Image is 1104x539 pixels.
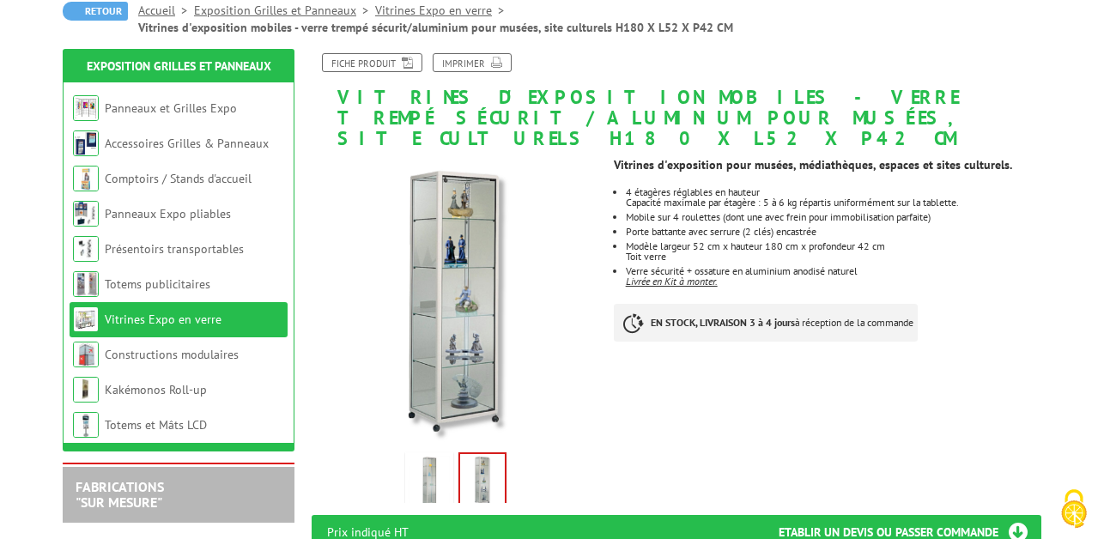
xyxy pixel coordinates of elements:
p: à réception de la commande [614,304,918,342]
p: Verre sécurité + ossature en aluminium anodisé naturel [626,266,1041,276]
a: Imprimer [433,53,512,72]
p: Toit verre [626,251,1041,262]
li: Porte battante avec serrure (2 clés) encastrée [626,227,1041,237]
div: 4 étagères réglables en hauteur [626,187,1041,197]
a: Retour [63,2,128,21]
li: Mobile sur 4 roulettes (dont une avec frein pour immobilisation parfaite) [626,212,1041,222]
img: Constructions modulaires [73,342,99,367]
a: Panneaux Expo pliables [105,206,231,221]
a: Fiche produit [322,53,422,72]
img: Accessoires Grilles & Panneaux [73,130,99,156]
img: Totems publicitaires [73,271,99,297]
img: 222062_vitrine_verre_roulettes.jpg [409,456,450,509]
a: Vitrines Expo en verre [375,3,511,18]
a: Totems publicitaires [105,276,210,292]
div: Capacité maximale par étagère : 5 à 6 kg répartis uniformément sur la tablette. [626,197,1041,208]
a: Panneaux et Grilles Expo [105,100,237,116]
img: Totems et Mâts LCD [73,412,99,438]
img: Cookies (fenêtre modale) [1052,488,1095,530]
a: Exposition Grilles et Panneaux [87,58,271,74]
h1: Vitrines d'exposition mobiles - verre trempé sécurit/aluminium pour musées, site culturels H180 X... [299,53,1054,149]
div: Vitrines d'exposition pour musées, médiathèques, espaces et sites culturels. [614,160,1041,170]
a: Accessoires Grilles & Panneaux [105,136,269,151]
img: Présentoirs transportables [73,236,99,262]
u: Livrée en Kit à monter. [626,275,718,288]
img: Panneaux et Grilles Expo [73,95,99,121]
button: Cookies (fenêtre modale) [1044,481,1104,539]
a: Totems et Mâts LCD [105,417,207,433]
a: Accueil [138,3,194,18]
p: Modèle largeur 52 cm x hauteur 180 cm x profondeur 42 cm [626,241,1041,251]
a: Présentoirs transportables [105,241,244,257]
a: FABRICATIONS"Sur Mesure" [76,478,164,511]
a: Comptoirs / Stands d'accueil [105,171,252,186]
a: Kakémonos Roll-up [105,382,207,397]
a: Exposition Grilles et Panneaux [194,3,375,18]
strong: EN STOCK, LIVRAISON 3 à 4 jours [651,316,795,329]
img: Vitrines Expo en verre [73,306,99,332]
a: Vitrines Expo en verre [105,312,221,327]
li: Vitrines d'exposition mobiles - verre trempé sécurit/aluminium pour musées, site culturels H180 X... [138,19,733,36]
img: vitrines_exposition_en_verre_trempe_securise_222062_structure_aluminimum_toit_verre_rempli_222062... [312,158,601,447]
img: Kakémonos Roll-up [73,377,99,403]
a: Constructions modulaires [105,347,239,362]
img: Comptoirs / Stands d'accueil [73,166,99,191]
img: Panneaux Expo pliables [73,201,99,227]
img: vitrines_exposition_en_verre_trempe_securise_222062_structure_aluminimum_toit_verre_rempli_222062... [460,454,505,507]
